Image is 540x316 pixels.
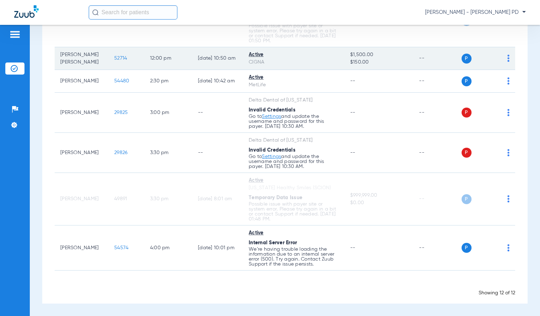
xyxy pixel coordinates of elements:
[507,244,509,251] img: group-dot-blue.svg
[249,148,296,153] span: Invalid Credentials
[249,240,297,245] span: Internal Server Error
[249,202,339,222] p: Possible issue with payer site or system error. Please try again in a bit or contact Support if n...
[192,47,243,70] td: [DATE] 10:50 AM
[350,245,356,250] span: --
[507,195,509,202] img: group-dot-blue.svg
[55,70,109,93] td: [PERSON_NAME]
[249,184,339,192] div: [US_STATE] Healthy Smiles (SCION)
[9,30,21,39] img: hamburger-icon
[350,110,356,115] span: --
[413,133,461,173] td: --
[462,54,472,64] span: P
[89,5,177,20] input: Search for patients
[249,59,339,66] div: CIGNA
[192,173,243,225] td: [DATE] 8:01 AM
[462,76,472,86] span: P
[114,245,128,250] span: 54574
[144,93,192,133] td: 3:00 PM
[144,173,192,225] td: 3:30 PM
[249,114,339,129] p: Go to and update the username and password for this payer. [DATE] 10:30 AM.
[114,78,129,83] span: 54480
[413,70,461,93] td: --
[507,109,509,116] img: group-dot-blue.svg
[114,110,128,115] span: 29825
[192,70,243,93] td: [DATE] 10:42 AM
[55,133,109,173] td: [PERSON_NAME]
[249,108,296,113] span: Invalid Credentials
[14,5,39,18] img: Zuub Logo
[55,93,109,133] td: [PERSON_NAME]
[249,23,339,43] p: Possible issue with payer site or system error. Please try again in a bit or contact Support if n...
[249,247,339,267] p: We’re having trouble loading the information due to an internal server error (500). Try again. Co...
[507,77,509,85] img: group-dot-blue.svg
[249,97,339,104] div: Delta Dental of [US_STATE]
[249,177,339,184] div: Active
[507,55,509,62] img: group-dot-blue.svg
[350,59,408,66] span: $150.00
[249,51,339,59] div: Active
[249,195,302,200] span: Temporary Data Issue
[350,51,408,59] span: $1,500.00
[413,173,461,225] td: --
[114,56,127,61] span: 52714
[249,154,339,169] p: Go to and update the username and password for this payer. [DATE] 10:30 AM.
[92,9,99,16] img: Search Icon
[55,225,109,271] td: [PERSON_NAME]
[462,194,472,204] span: P
[249,137,339,144] div: Delta Dental of [US_STATE]
[114,196,127,201] span: 49891
[114,150,127,155] span: 29826
[192,133,243,173] td: --
[350,150,356,155] span: --
[350,199,408,207] span: $0.00
[144,70,192,93] td: 2:30 PM
[144,225,192,271] td: 4:00 PM
[462,243,472,253] span: P
[413,47,461,70] td: --
[413,225,461,271] td: --
[507,149,509,156] img: group-dot-blue.svg
[144,47,192,70] td: 12:00 PM
[262,114,281,119] a: Settings
[262,154,281,159] a: Settings
[249,81,339,89] div: MetLife
[425,9,526,16] span: [PERSON_NAME] - [PERSON_NAME] PD
[192,93,243,133] td: --
[144,133,192,173] td: 3:30 PM
[249,229,339,237] div: Active
[350,192,408,199] span: $999,999.00
[413,93,461,133] td: --
[249,74,339,81] div: Active
[479,290,515,295] span: Showing 12 of 12
[55,47,109,70] td: [PERSON_NAME] [PERSON_NAME]
[192,225,243,271] td: [DATE] 10:01 PM
[462,148,472,158] span: P
[505,282,540,316] iframe: Chat Widget
[55,173,109,225] td: [PERSON_NAME]
[350,78,356,83] span: --
[462,108,472,118] span: P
